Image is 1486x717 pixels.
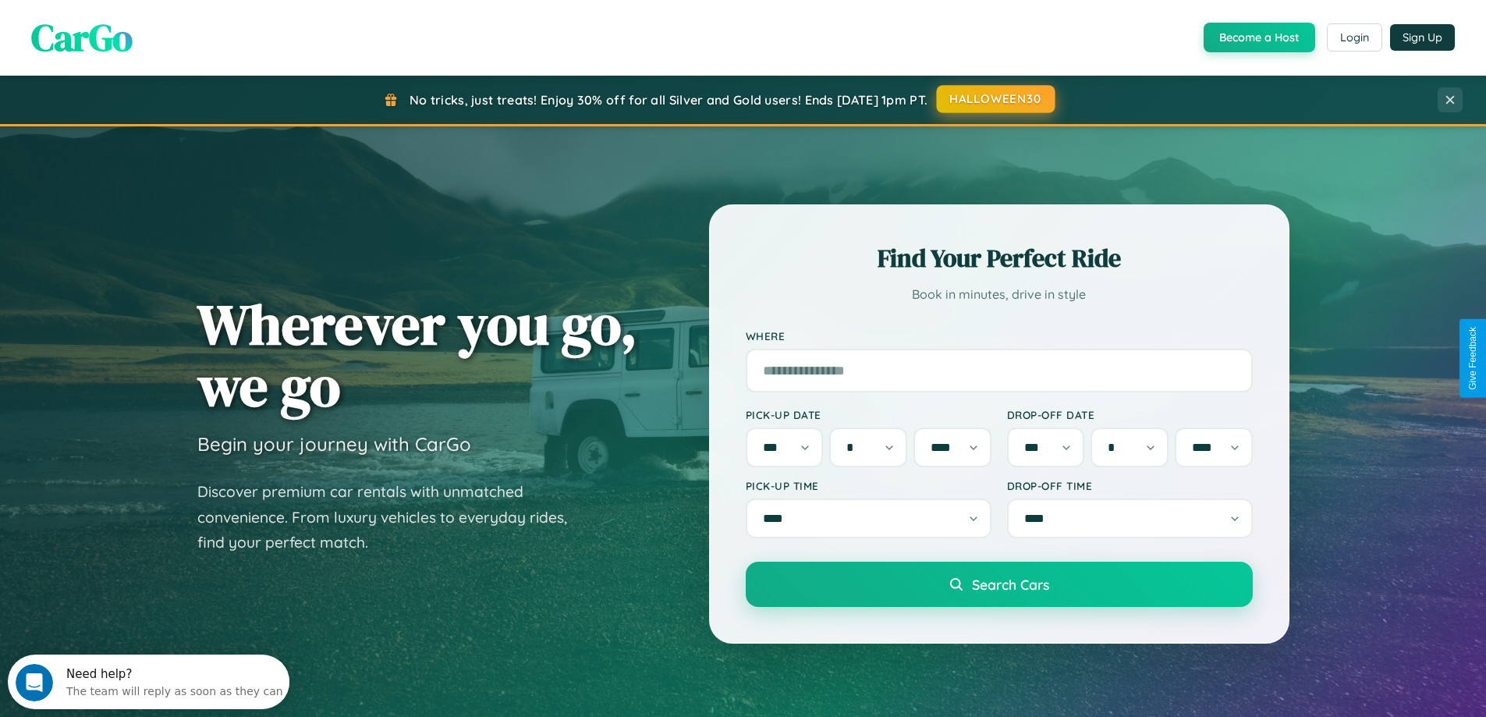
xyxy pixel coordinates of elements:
[31,12,133,63] span: CarGo
[1467,327,1478,390] div: Give Feedback
[16,664,53,701] iframe: Intercom live chat
[59,26,275,42] div: The team will reply as soon as they can
[746,283,1253,306] p: Book in minutes, drive in style
[197,293,637,417] h1: Wherever you go, we go
[746,479,991,492] label: Pick-up Time
[59,13,275,26] div: Need help?
[972,576,1049,593] span: Search Cars
[6,6,290,49] div: Open Intercom Messenger
[1204,23,1315,52] button: Become a Host
[197,479,587,555] p: Discover premium car rentals with unmatched convenience. From luxury vehicles to everyday rides, ...
[746,241,1253,275] h2: Find Your Perfect Ride
[746,329,1253,343] label: Where
[197,432,471,456] h3: Begin your journey with CarGo
[410,92,927,108] span: No tricks, just treats! Enjoy 30% off for all Silver and Gold users! Ends [DATE] 1pm PT.
[746,562,1253,607] button: Search Cars
[1007,408,1253,421] label: Drop-off Date
[1390,24,1455,51] button: Sign Up
[8,655,289,709] iframe: Intercom live chat discovery launcher
[1007,479,1253,492] label: Drop-off Time
[937,85,1055,113] button: HALLOWEEN30
[1327,23,1382,51] button: Login
[746,408,991,421] label: Pick-up Date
